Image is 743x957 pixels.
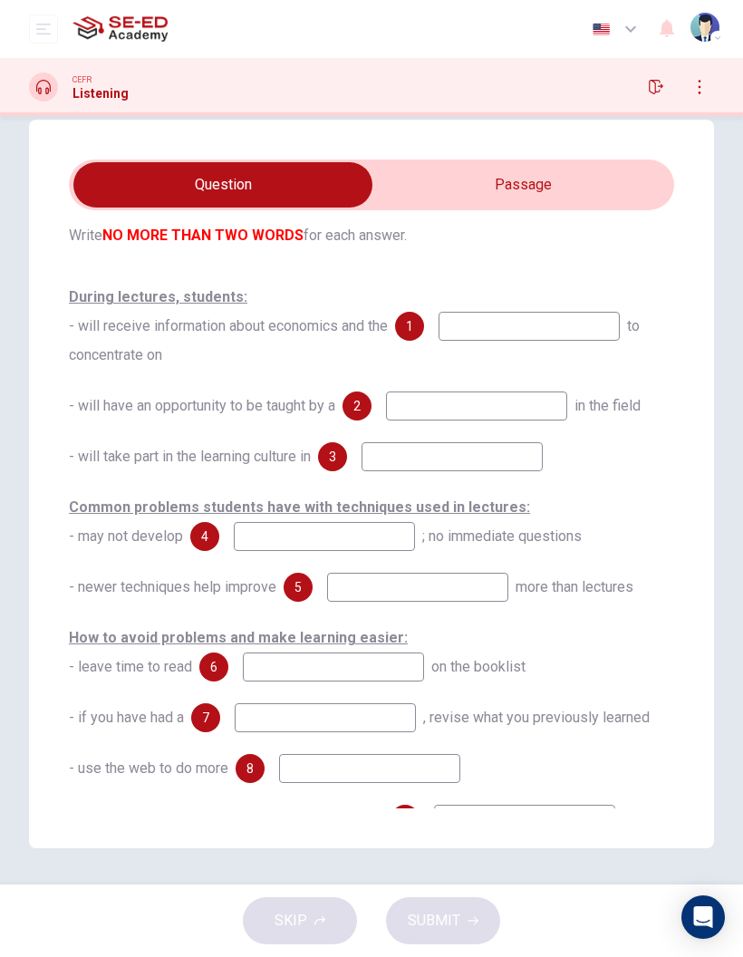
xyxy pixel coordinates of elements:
[574,397,641,414] span: in the field
[69,288,388,334] span: - will receive information about economics and the
[201,530,208,543] span: 4
[72,86,129,101] h1: Listening
[69,498,530,516] u: Common problems students have with techniques used in lectures:
[69,759,228,777] span: - use the web to do more
[72,73,92,86] span: CEFR
[329,450,336,463] span: 3
[69,498,530,545] span: - may not develop
[246,762,254,775] span: 8
[72,11,168,47] img: SE-ED Academy logo
[69,709,184,726] span: - if you have had a
[353,400,361,412] span: 2
[69,629,408,675] span: - leave time to read
[102,227,304,244] b: NO MORE THAN TWO WORDS
[29,14,58,43] button: open mobile menu
[69,288,247,305] u: During lectures, students:
[423,709,650,726] span: , revise what you previously learned
[406,320,413,333] span: 1
[516,578,633,595] span: more than lectures
[690,13,719,42] img: Profile picture
[210,661,217,673] span: 6
[69,629,408,646] u: How to avoid problems and make learning easier:
[69,397,335,414] span: - will have an opportunity to be taught by a
[69,448,311,465] span: - will take part in the learning culture in
[294,581,302,594] span: 5
[431,658,526,675] span: on the booklist
[202,711,209,724] span: 7
[69,578,276,595] span: - newer techniques help improve
[422,527,582,545] span: ; no immediate questions
[681,895,725,939] div: Open Intercom Messenger
[590,23,613,36] img: en
[69,181,674,246] span: Complete the notes below. Write for each answer.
